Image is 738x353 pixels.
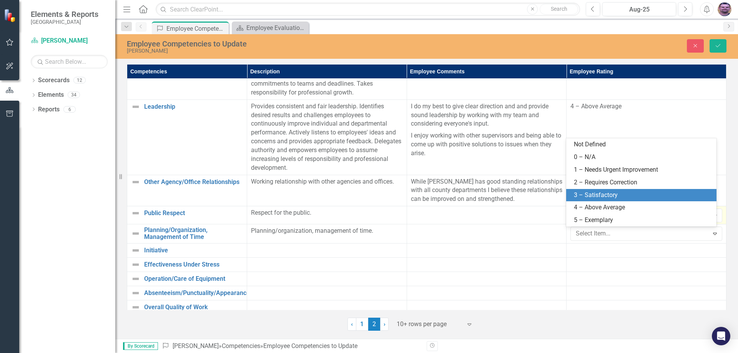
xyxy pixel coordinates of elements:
span: › [384,320,386,328]
div: [PERSON_NAME] [127,48,463,54]
span: 2 [368,318,381,331]
button: Aug-25 [602,2,676,16]
img: Not Defined [131,260,140,269]
a: Public Respect [144,210,243,217]
p: Manages own performance and demonstrates full accountability for assigned results. Follows throug... [251,62,403,97]
div: 4 – Above Average [574,203,712,212]
img: Not Defined [131,274,140,283]
p: Working relationship with other agencies and offices. [251,177,403,186]
img: Not Defined [131,102,140,111]
a: Operation/Care of Equipment [144,275,243,282]
a: [PERSON_NAME] [173,342,219,350]
a: Other Agency/Office Relationships [144,179,243,186]
div: Not Defined [574,140,712,149]
a: Initiative [144,247,243,254]
div: 1 – Needs Urgent Improvement [574,166,712,174]
div: Aug-25 [605,5,673,14]
small: [GEOGRAPHIC_DATA] [31,19,98,25]
input: Search ClearPoint... [156,3,580,16]
div: 2 – Requires Correction [574,178,712,187]
input: Search Below... [31,55,108,68]
p: While [PERSON_NAME] has good standing relationships with all county departments I believe these r... [411,177,563,204]
div: 0 – N/A [574,153,712,162]
a: Planning/Organization, Management of Time [144,227,243,240]
img: Not Defined [131,229,140,238]
a: Competencies [222,342,260,350]
button: Search [540,4,578,15]
a: Employee Evaluation Navigation [234,23,307,33]
a: Leadership [144,103,243,110]
p: Planning/organization, management of time. [251,227,403,235]
a: Reports [38,105,60,114]
a: Scorecards [38,76,70,85]
p: I enjoy working with other supervisors and being able to come up with positive solutions to issue... [411,130,563,158]
a: Absenteeism/Punctuality/Appearance [144,290,250,297]
p: Provides consistent and fair leadership. Identifies desired results and challenges employees to c... [251,102,403,172]
div: 5 – Exemplary [574,216,712,225]
a: Effectiveness Under Stress [144,261,243,268]
p: I do my best to give clear direction and and provide sound leadership by working with my team and... [411,102,563,130]
span: Elements & Reports [31,10,98,19]
a: [PERSON_NAME] [31,36,108,45]
div: 6 [63,106,76,113]
div: Employee Competencies to Update [127,40,463,48]
div: » » [162,342,421,351]
img: Not Defined [131,246,140,255]
img: Curtis Lupton [718,2,731,16]
span: ‹ [351,320,353,328]
img: Not Defined [131,303,140,312]
img: Not Defined [131,177,140,187]
div: 34 [68,92,80,98]
span: Search [551,6,567,12]
a: Overall Quality of Work [144,304,243,311]
a: Elements [38,91,64,99]
div: 3 – Satisfactory [574,191,712,200]
span: By Scorecard [123,342,158,350]
div: Employee Competencies to Update [166,24,227,33]
img: Not Defined [131,209,140,218]
a: 1 [356,318,368,331]
img: Not Defined [131,288,140,298]
span: 4 – Above Average [570,103,622,110]
img: ClearPoint Strategy [4,9,17,22]
div: Open Intercom Messenger [712,327,730,345]
div: 12 [73,77,86,84]
div: Employee Evaluation Navigation [246,23,307,33]
p: Respect for the public. [251,209,403,217]
div: Employee Competencies to Update [263,342,357,350]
